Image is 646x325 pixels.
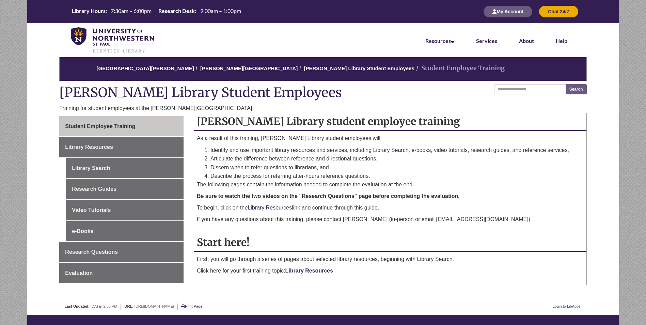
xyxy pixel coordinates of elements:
a: Login to LibApps [553,304,581,308]
a: About [519,37,534,44]
li: Student Employee Training [414,63,505,73]
li: Articulate the difference between reference and directional questions, [210,154,584,163]
span: Last Updated: [64,304,89,308]
span: [URL][DOMAIN_NAME] [135,304,174,308]
p: The following pages contain the information needed to complete the evaluation at the end. [197,181,584,189]
a: Library Resources [59,137,184,157]
a: e-Books [66,221,184,242]
p: First, you will go through a series of pages about selected library resources, beginning with Lib... [197,255,584,263]
a: Library Search [66,158,184,179]
span: URL: [124,304,133,308]
a: Student Employee Training [59,116,184,137]
p: Click here for your first training topic: [197,267,584,275]
a: Research Questions [59,242,184,262]
li: Describe the process for referring after-hours reference questions. [210,172,584,181]
li: Identify and use important library resources and services, including Library Search, e-books, vid... [210,146,584,155]
img: UNWSP Library Logo [71,27,154,54]
h2: [PERSON_NAME] Library student employee training [194,113,586,131]
a: Help [556,37,567,44]
a: Resources [425,37,454,44]
span: 7:30am – 6:00pm [111,7,152,14]
i: Print Page [181,305,185,308]
button: Chat 24/7 [539,6,578,17]
th: Library Hours: [69,7,108,15]
h1: [PERSON_NAME] Library Student Employees [59,84,586,102]
span: Library Resources [65,144,113,150]
li: Discern when to refer questions to librarians, and [210,163,584,172]
div: Guide Pages [59,116,184,283]
span: Training for student employees at the [PERSON_NAME][GEOGRAPHIC_DATA]. [59,105,254,111]
a: My Account [484,9,532,14]
a: Services [476,37,497,44]
span: Student Employee Training [65,123,135,129]
a: Chat 24/7 [539,9,578,14]
p: As a result of this training, [PERSON_NAME] Library student employees will: [197,134,584,142]
span: Evaluation [65,270,93,276]
a: Hours Today [69,7,244,16]
span: [DATE] 2:56 PM [91,304,117,308]
p: To begin, click on the link and continue through this guide. [197,204,584,212]
a: [GEOGRAPHIC_DATA][PERSON_NAME] [97,65,194,71]
a: [PERSON_NAME][GEOGRAPHIC_DATA] [200,65,298,71]
button: My Account [484,6,532,17]
strong: Be sure to watch the two videos on the "Research Questions" page before completing the evaluation. [197,193,460,199]
a: [PERSON_NAME] Library Student Employees [304,65,414,71]
h2: Start here! [194,234,586,252]
a: Library Resources [285,268,333,274]
a: Print Page [181,304,202,308]
span: Research Questions [65,249,118,255]
th: Research Desk: [156,7,197,15]
a: Evaluation [59,263,184,283]
nav: breadcrumb [59,57,586,81]
a: Library Resources [248,205,292,211]
span: 9:00am – 1:00pm [200,7,241,14]
a: Research Guides [66,179,184,199]
button: Search [566,84,587,94]
a: Video Tutorials [66,200,184,220]
p: If you have any questions about this training, please contact [PERSON_NAME] (in-person or email [... [197,215,584,223]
